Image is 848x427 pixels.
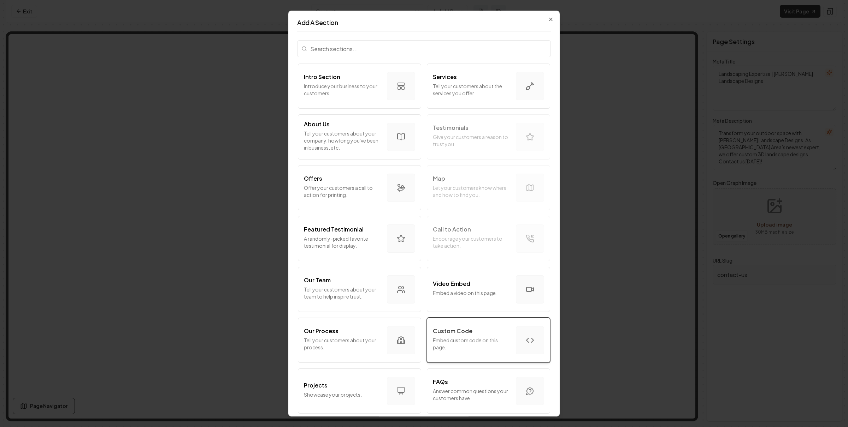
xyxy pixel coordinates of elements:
p: Our Process [304,327,338,335]
p: Introduce your business to your customers. [304,83,381,97]
p: Answer common questions your customers have. [433,387,510,402]
p: Offers [304,174,322,183]
button: FAQsAnswer common questions your customers have. [427,368,550,414]
h2: Add A Section [297,19,551,26]
button: Video EmbedEmbed a video on this page. [427,267,550,312]
button: Our TeamTell your customers about your team to help inspire trust. [298,267,421,312]
p: Embed custom code on this page. [433,337,510,351]
p: Custom Code [433,327,472,335]
p: Services [433,73,457,81]
p: Featured Testimonial [304,225,364,234]
p: Tell your customers about the services you offer. [433,83,510,97]
button: Our ProcessTell your customers about your process. [298,318,421,363]
p: Our Team [304,276,331,284]
p: Tell your customers about your company, how long you've been in business, etc. [304,130,381,151]
p: Showcase your projects. [304,391,381,398]
button: ProjectsShowcase your projects. [298,368,421,414]
input: Search sections... [297,40,551,57]
p: Intro Section [304,73,340,81]
p: Offer your customers a call to action for printing. [304,184,381,198]
button: ServicesTell your customers about the services you offer. [427,64,550,109]
p: About Us [304,120,330,128]
p: Tell your customers about your process. [304,337,381,351]
button: OffersOffer your customers a call to action for printing. [298,165,421,210]
p: Embed a video on this page. [433,289,510,296]
button: Custom CodeEmbed custom code on this page. [427,318,550,363]
button: Featured TestimonialA randomly-picked favorite testimonial for display. [298,216,421,261]
p: Tell your customers about your team to help inspire trust. [304,286,381,300]
p: Video Embed [433,279,470,288]
p: FAQs [433,378,448,386]
p: A randomly-picked favorite testimonial for display. [304,235,381,249]
p: Projects [304,381,328,390]
button: About UsTell your customers about your company, how long you've been in business, etc. [298,114,421,160]
button: Intro SectionIntroduce your business to your customers. [298,64,421,109]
